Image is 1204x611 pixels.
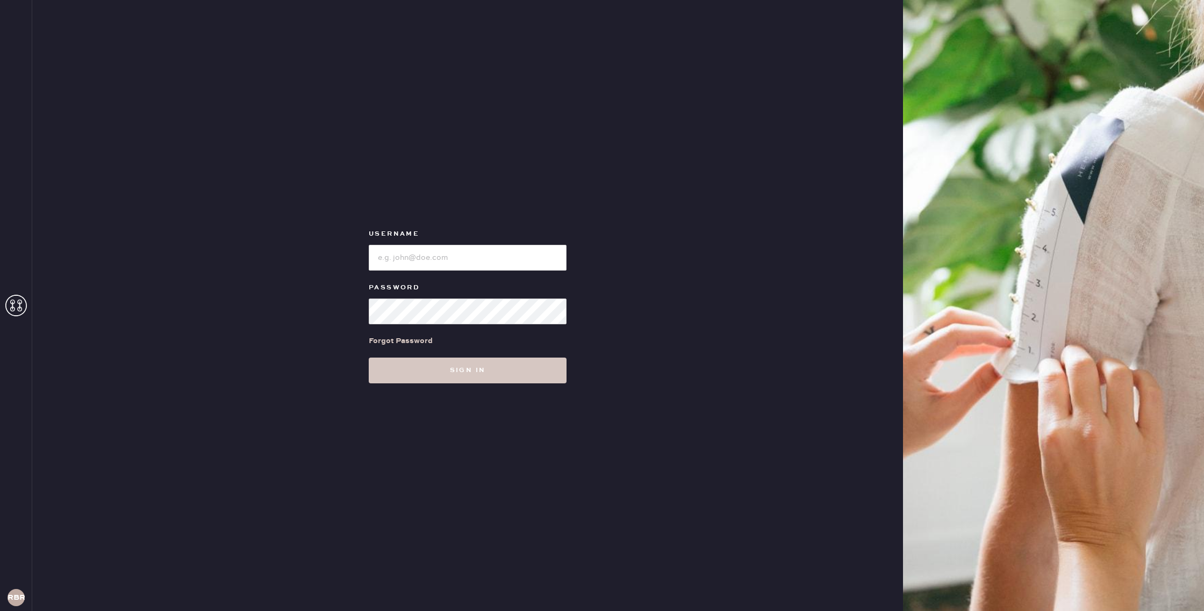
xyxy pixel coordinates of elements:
[369,335,433,347] div: Forgot Password
[369,228,567,241] label: Username
[8,594,25,601] h3: RBRA
[369,324,433,358] a: Forgot Password
[369,358,567,383] button: Sign in
[369,245,567,271] input: e.g. john@doe.com
[369,281,567,294] label: Password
